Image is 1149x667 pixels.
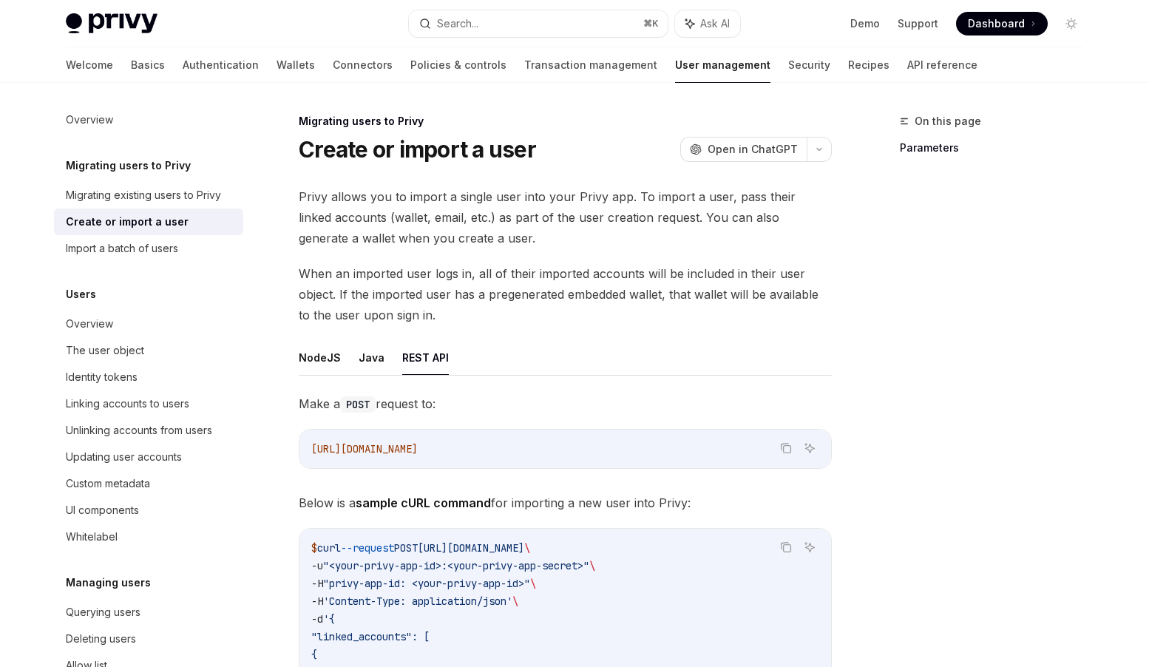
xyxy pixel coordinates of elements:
[800,538,819,557] button: Ask AI
[915,112,981,130] span: On this page
[311,577,323,590] span: -H
[54,364,243,390] a: Identity tokens
[66,630,136,648] div: Deleting users
[66,448,182,466] div: Updating user accounts
[418,541,524,555] span: [URL][DOMAIN_NAME]
[54,417,243,444] a: Unlinking accounts from users
[524,47,657,83] a: Transaction management
[776,439,796,458] button: Copy the contents from the code block
[708,142,798,157] span: Open in ChatGPT
[311,648,317,661] span: {
[848,47,889,83] a: Recipes
[437,15,478,33] div: Search...
[680,137,807,162] button: Open in ChatGPT
[66,186,221,204] div: Migrating existing users to Privy
[900,136,1095,160] a: Parameters
[359,340,384,375] button: Java
[311,559,323,572] span: -u
[66,501,139,519] div: UI components
[311,630,430,643] span: "linked_accounts": [
[1060,12,1083,35] button: Toggle dark mode
[311,541,317,555] span: $
[66,13,157,34] img: light logo
[54,497,243,524] a: UI components
[277,47,315,83] a: Wallets
[530,577,536,590] span: \
[311,595,323,608] span: -H
[66,157,191,175] h5: Migrating users to Privy
[54,444,243,470] a: Updating user accounts
[66,421,212,439] div: Unlinking accounts from users
[340,396,376,413] code: POST
[317,541,341,555] span: curl
[788,47,830,83] a: Security
[589,559,595,572] span: \
[66,315,113,333] div: Overview
[299,136,536,163] h1: Create or import a user
[299,114,832,129] div: Migrating users to Privy
[66,342,144,359] div: The user object
[54,337,243,364] a: The user object
[54,182,243,209] a: Migrating existing users to Privy
[956,12,1048,35] a: Dashboard
[311,612,323,626] span: -d
[898,16,938,31] a: Support
[54,599,243,626] a: Querying users
[66,368,138,386] div: Identity tokens
[323,612,335,626] span: '{
[776,538,796,557] button: Copy the contents from the code block
[54,524,243,550] a: Whitelabel
[183,47,259,83] a: Authentication
[54,390,243,417] a: Linking accounts to users
[66,574,151,592] h5: Managing users
[410,47,506,83] a: Policies & controls
[131,47,165,83] a: Basics
[356,495,491,510] strong: sample cURL command
[66,285,96,303] h5: Users
[968,16,1025,31] span: Dashboard
[54,106,243,133] a: Overview
[800,439,819,458] button: Ask AI
[299,340,341,375] button: NodeJS
[409,10,668,37] button: Search...⌘K
[643,18,659,30] span: ⌘ K
[524,541,530,555] span: \
[341,541,394,555] span: --request
[907,47,977,83] a: API reference
[323,577,530,590] span: "privy-app-id: <your-privy-app-id>"
[66,528,118,546] div: Whitelabel
[299,186,832,248] span: Privy allows you to import a single user into your Privy app. To import a user, pass their linked...
[402,340,449,375] button: REST API
[675,47,770,83] a: User management
[299,393,832,414] span: Make a request to:
[394,541,418,555] span: POST
[299,263,832,325] span: When an imported user logs in, all of their imported accounts will be included in their user obje...
[333,47,393,83] a: Connectors
[323,595,512,608] span: 'Content-Type: application/json'
[700,16,730,31] span: Ask AI
[66,603,140,621] div: Querying users
[299,492,832,513] span: Below is a for importing a new user into Privy:
[675,10,740,37] button: Ask AI
[66,111,113,129] div: Overview
[512,595,518,608] span: \
[54,470,243,497] a: Custom metadata
[54,209,243,235] a: Create or import a user
[54,311,243,337] a: Overview
[54,626,243,652] a: Deleting users
[66,395,189,413] div: Linking accounts to users
[66,240,178,257] div: Import a batch of users
[323,559,589,572] span: "<your-privy-app-id>:<your-privy-app-secret>"
[850,16,880,31] a: Demo
[66,475,150,492] div: Custom metadata
[311,442,418,456] span: [URL][DOMAIN_NAME]
[66,47,113,83] a: Welcome
[66,213,189,231] div: Create or import a user
[54,235,243,262] a: Import a batch of users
